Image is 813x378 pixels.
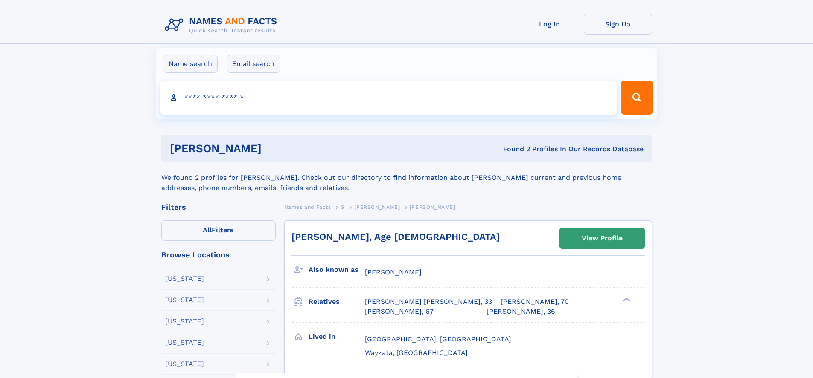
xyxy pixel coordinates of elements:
div: [US_STATE] [165,318,204,325]
a: [PERSON_NAME], 70 [501,297,569,306]
div: [US_STATE] [165,361,204,367]
div: [US_STATE] [165,339,204,346]
div: [US_STATE] [165,297,204,303]
a: G [341,202,345,212]
h3: Lived in [309,329,365,344]
label: Email search [227,55,280,73]
span: [PERSON_NAME] [365,268,422,276]
span: [GEOGRAPHIC_DATA], [GEOGRAPHIC_DATA] [365,335,511,343]
a: Names and Facts [284,202,331,212]
a: [PERSON_NAME], Age [DEMOGRAPHIC_DATA] [291,231,500,242]
button: Search Button [621,81,653,115]
label: Name search [163,55,218,73]
h1: [PERSON_NAME] [170,143,382,154]
span: [PERSON_NAME] [354,204,400,210]
div: We found 2 profiles for [PERSON_NAME]. Check out our directory to find information about [PERSON_... [161,162,652,193]
h3: Relatives [309,294,365,309]
a: Log In [516,14,584,35]
span: G [341,204,345,210]
input: search input [160,81,618,115]
a: [PERSON_NAME], 67 [365,307,434,316]
div: [US_STATE] [165,275,204,282]
div: Filters [161,203,276,211]
img: Logo Names and Facts [161,14,284,37]
label: Filters [161,220,276,241]
a: [PERSON_NAME] [354,202,400,212]
a: [PERSON_NAME] [PERSON_NAME], 33 [365,297,492,306]
a: [PERSON_NAME], 36 [487,307,555,316]
div: ❯ [621,297,631,303]
a: Sign Up [584,14,652,35]
span: Wayzata, [GEOGRAPHIC_DATA] [365,349,468,357]
span: All [203,226,212,234]
h3: Also known as [309,263,365,277]
a: View Profile [560,228,644,248]
span: [PERSON_NAME] [410,204,455,210]
div: Found 2 Profiles In Our Records Database [382,144,644,154]
div: View Profile [582,228,623,248]
div: Browse Locations [161,251,276,259]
